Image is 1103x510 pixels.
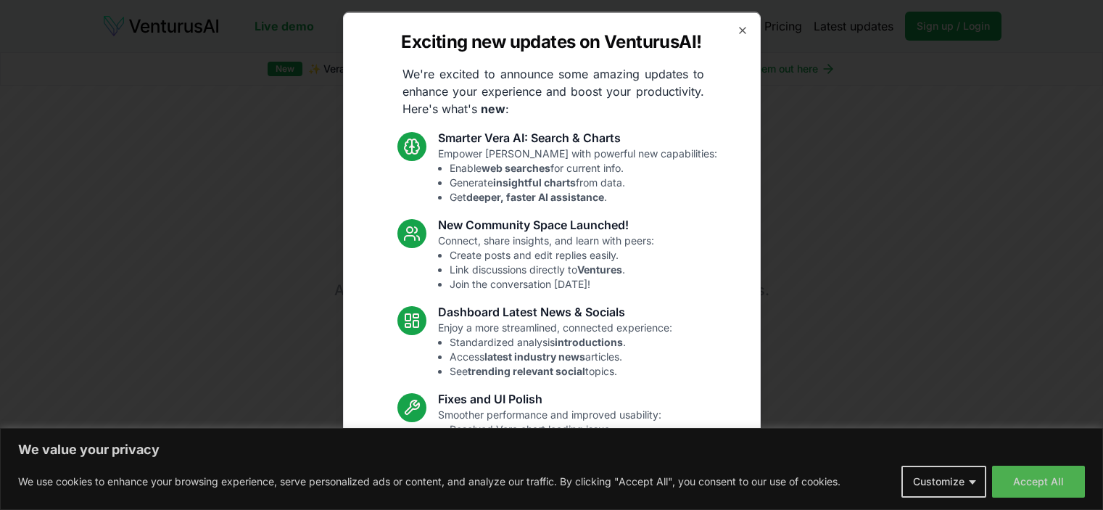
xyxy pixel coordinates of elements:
strong: new [481,101,505,115]
h3: New Community Space Launched! [438,215,654,233]
strong: introductions [555,335,623,347]
li: Enhanced overall UI consistency. [450,451,661,465]
p: We're excited to announce some amazing updates to enhance your experience and boost your producti... [391,65,716,117]
strong: trending relevant social [468,364,585,377]
h3: Fixes and UI Polish [438,390,661,407]
li: See topics. [450,363,672,378]
li: Resolved Vera chart loading issue. [450,421,661,436]
li: Fixed mobile chat & sidebar glitches. [450,436,661,451]
li: Standardized analysis . [450,334,672,349]
li: Enable for current info. [450,160,717,175]
h2: Exciting new updates on VenturusAI! [401,30,701,53]
p: Empower [PERSON_NAME] with powerful new capabilities: [438,146,717,204]
li: Create posts and edit replies easily. [450,247,654,262]
li: Join the conversation [DATE]! [450,276,654,291]
strong: deeper, faster AI assistance [466,190,604,202]
li: Link discussions directly to . [450,262,654,276]
strong: web searches [482,161,550,173]
p: Connect, share insights, and learn with peers: [438,233,654,291]
h3: Smarter Vera AI: Search & Charts [438,128,717,146]
h3: Dashboard Latest News & Socials [438,303,672,320]
li: Access articles. [450,349,672,363]
strong: insightful charts [493,176,576,188]
p: Enjoy a more streamlined, connected experience: [438,320,672,378]
li: Get . [450,189,717,204]
strong: latest industry news [484,350,585,362]
li: Generate from data. [450,175,717,189]
strong: Ventures [577,263,622,275]
p: Smoother performance and improved usability: [438,407,661,465]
